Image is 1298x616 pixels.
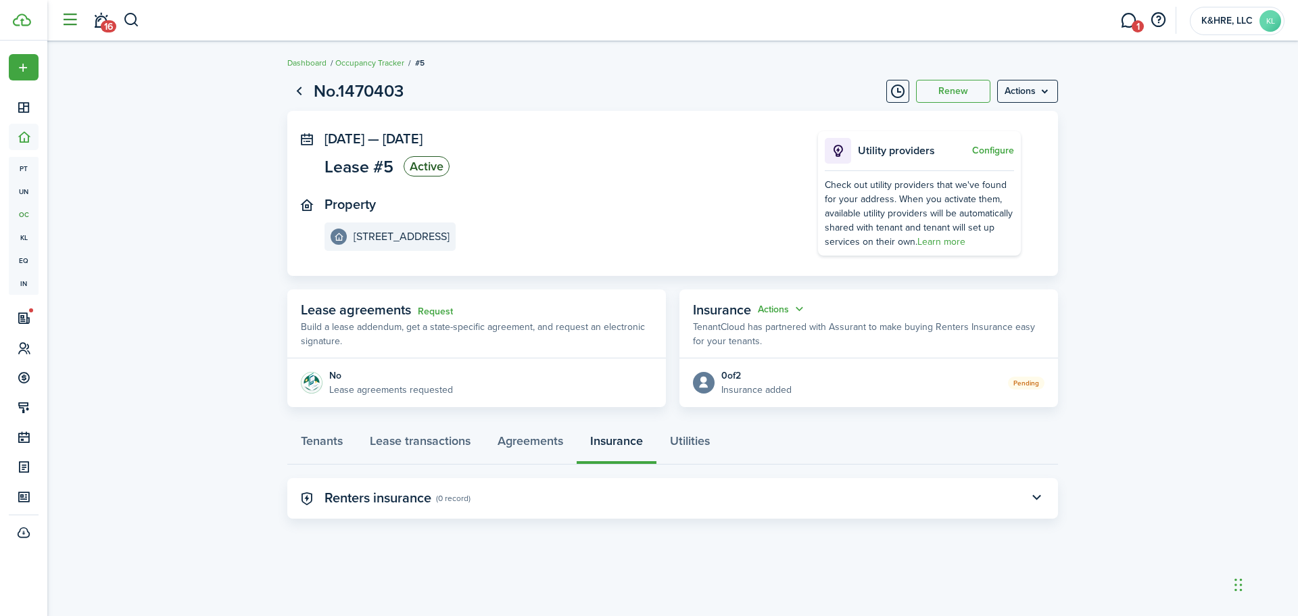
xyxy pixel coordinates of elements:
button: Open sidebar [57,7,82,33]
a: kl [9,226,39,249]
span: [DATE] [324,128,364,149]
a: Lease transactions [356,424,484,465]
span: Lease agreements [301,300,411,320]
h1: No.1470403 [314,78,404,104]
button: Configure [972,145,1014,156]
button: Renew [916,80,990,103]
div: Drag [1234,565,1243,605]
button: Toggle accordion [1025,487,1048,510]
span: [DATE] [383,128,423,149]
button: Timeline [886,80,909,103]
a: un [9,180,39,203]
span: — [368,128,379,149]
iframe: Chat Widget [1230,551,1298,616]
button: Actions [758,302,807,317]
img: Agreement e-sign [301,372,322,394]
button: Search [123,9,140,32]
p: Build a lease addendum, get a state-specific agreement, and request an electronic signature. [301,320,652,348]
img: TenantCloud [13,14,31,26]
avatar-text: KL [1259,10,1281,32]
button: Open menu [758,302,807,317]
div: Check out utility providers that we've found for your address. When you activate them, available ... [825,178,1014,249]
a: Go back [287,80,310,103]
a: Notifications [88,3,114,38]
p: TenantCloud has partnered with Assurant to make buying Renters Insurance easy for your tenants. [693,320,1044,348]
a: Dashboard [287,57,327,69]
status: Pending [1008,377,1044,389]
div: No [329,369,453,383]
span: Lease #5 [324,158,393,175]
span: K&HRE, LLC [1200,16,1254,26]
button: Open menu [9,54,39,80]
e-details-info-title: [STREET_ADDRESS] [354,231,450,243]
a: Occupancy Tracker [335,57,404,69]
panel-main-title: Property [324,197,376,212]
a: pt [9,157,39,180]
menu-btn: Actions [997,80,1058,103]
p: Lease agreements requested [329,383,453,397]
button: Open menu [997,80,1058,103]
a: oc [9,203,39,226]
panel-main-subtitle: (0 record) [436,492,471,504]
a: Messaging [1115,3,1141,38]
a: Tenants [287,424,356,465]
a: Utilities [656,424,723,465]
a: in [9,272,39,295]
span: 16 [101,20,116,32]
div: 0 of 2 [721,369,792,383]
a: Learn more [917,235,965,249]
status: Active [404,156,450,176]
p: Utility providers [858,143,969,159]
a: Agreements [484,424,577,465]
panel-main-title: Renters insurance [324,490,431,506]
p: Insurance added [721,383,792,397]
span: 1 [1132,20,1144,32]
a: eq [9,249,39,272]
span: #5 [415,57,425,69]
a: Request [418,306,453,317]
button: Open resource center [1147,9,1170,32]
span: Insurance [693,300,751,320]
